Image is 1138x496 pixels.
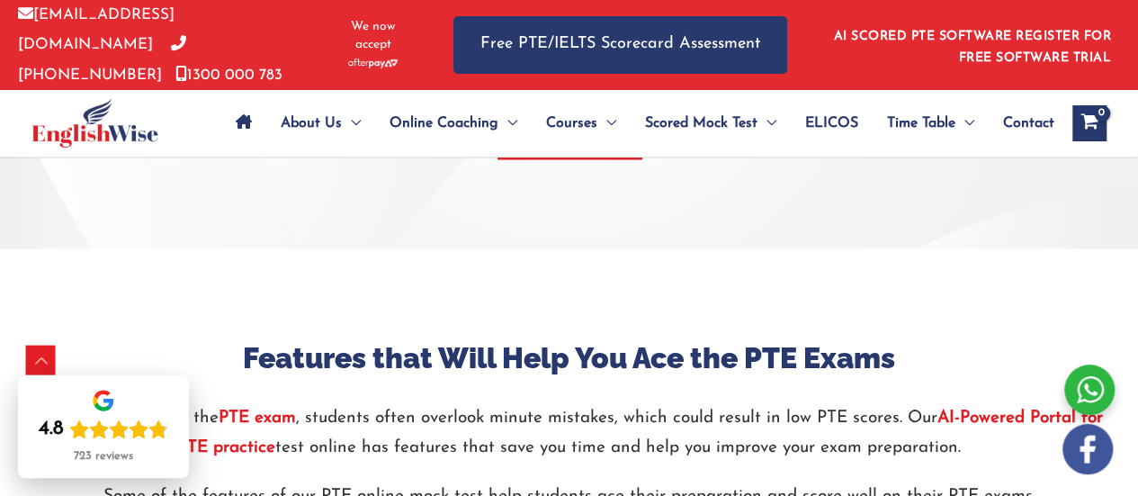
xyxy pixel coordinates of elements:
[631,92,791,155] a: Scored Mock TestMenu Toggle
[30,402,1109,463] p: While preparing for the , students often overlook minute mistakes, which could result in low PTE ...
[791,92,873,155] a: ELICOS
[390,92,498,155] span: Online Coaching
[498,92,517,155] span: Menu Toggle
[39,417,168,442] div: Rating: 4.8 out of 5
[546,92,597,155] span: Courses
[834,30,1112,65] a: AI SCORED PTE SOFTWARE REGISTER FOR FREE SOFTWARE TRIAL
[30,338,1109,376] h3: Features that Will Help You Ace the PTE Exams
[31,98,158,148] img: cropped-ew-logo
[281,92,342,155] span: About Us
[266,92,375,155] a: About UsMenu Toggle
[887,92,955,155] span: Time Table
[1003,92,1054,155] span: Contact
[175,68,282,83] a: 1300 000 783
[375,92,532,155] a: Online CoachingMenu Toggle
[645,92,757,155] span: Scored Mock Test
[805,92,858,155] span: ELICOS
[823,15,1120,74] aside: Header Widget 1
[18,7,175,52] a: [EMAIL_ADDRESS][DOMAIN_NAME]
[348,59,398,68] img: Afterpay-Logo
[219,409,296,426] a: PTE exam
[955,92,974,155] span: Menu Toggle
[989,92,1054,155] a: Contact
[342,92,361,155] span: Menu Toggle
[74,449,133,464] div: 723 reviews
[221,92,1054,155] nav: Site Navigation: Main Menu
[1062,424,1113,474] img: white-facebook.png
[453,16,787,73] a: Free PTE/IELTS Scorecard Assessment
[1072,105,1107,141] a: View Shopping Cart, empty
[597,92,616,155] span: Menu Toggle
[873,92,989,155] a: Time TableMenu Toggle
[757,92,776,155] span: Menu Toggle
[39,417,64,442] div: 4.8
[337,18,408,54] span: We now accept
[532,92,631,155] a: CoursesMenu Toggle
[18,37,186,82] a: [PHONE_NUMBER]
